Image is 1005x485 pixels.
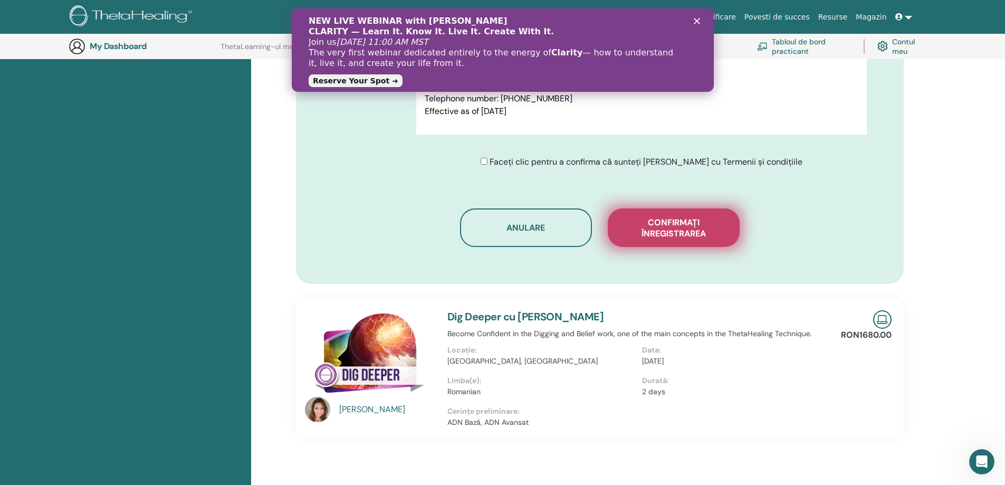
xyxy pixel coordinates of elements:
[642,375,830,386] p: Durată:
[402,9,413,16] div: Închidere
[642,386,830,397] p: 2 days
[447,406,837,417] p: Cerințe preliminare:
[447,356,636,367] p: [GEOGRAPHIC_DATA], [GEOGRAPHIC_DATA]
[305,397,330,422] img: default.jpg
[460,208,592,247] button: Anulare
[642,356,830,367] p: [DATE]
[221,42,298,59] a: ThetaLearning-ul meu
[621,217,726,239] span: Confirmați înregistrarea
[642,345,830,356] p: Data:
[339,403,437,416] a: [PERSON_NAME]
[608,208,740,247] button: Confirmați înregistrarea
[292,8,714,92] iframe: Intercom live chat banner
[490,156,802,167] span: Faceți clic pentru a confirma că sunteți [PERSON_NAME] cu Termenii și condițiile
[447,417,837,428] p: ADN Bază, ADN Avansat
[851,7,891,27] a: Magazin
[757,35,851,58] a: Tabloul de bord practicant
[425,92,858,105] p: Telephone number: [PHONE_NUMBER]
[425,105,858,118] p: Effective as of [DATE]
[613,7,693,27] a: Cursuri & Seminarii
[447,375,636,386] p: Limba(e):
[873,310,892,329] img: Live Online Seminar
[305,310,435,401] img: Dig Deeper
[969,449,994,474] iframe: Intercom live chat
[69,38,85,55] img: generic-user-icon.jpg
[447,328,837,339] p: Become Confident in the Digging and Belief work, one of the main concepts in the ThetaHealing Tec...
[447,310,604,324] a: Dig Deeper cu [PERSON_NAME]
[814,7,852,27] a: Resurse
[740,7,814,27] a: Povesti de succes
[90,41,195,51] h3: My Dashboard
[877,39,888,54] img: cog.svg
[70,5,196,29] img: logo.png
[841,329,892,341] p: RON1680.00
[578,7,613,27] a: Despre
[877,35,926,58] a: Contul meu
[447,386,636,397] p: Romanian
[757,42,768,50] img: chalkboard-teacher.svg
[447,345,636,356] p: Locație:
[506,222,545,233] span: Anulare
[693,7,740,27] a: Certificare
